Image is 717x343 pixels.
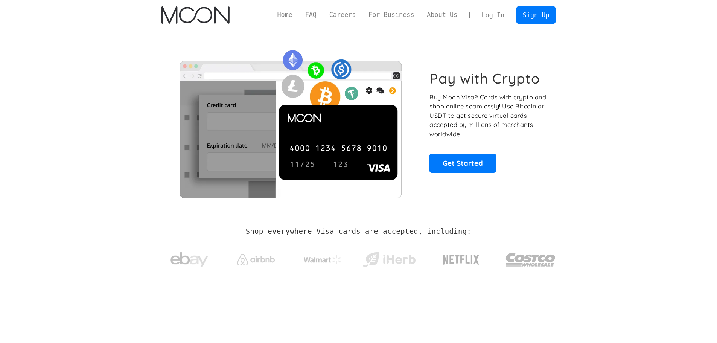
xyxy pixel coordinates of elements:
a: iHerb [361,242,417,273]
img: Moon Cards let you spend your crypto anywhere Visa is accepted. [161,45,419,198]
a: Sign Up [516,6,556,23]
a: Home [271,10,299,20]
a: Costco [505,238,556,277]
a: ebay [161,241,218,276]
a: About Us [420,10,464,20]
a: Netflix [428,243,495,273]
img: Moon Logo [161,6,230,24]
a: Log In [475,7,511,23]
a: For Business [362,10,420,20]
img: ebay [170,248,208,272]
img: Airbnb [237,254,275,265]
img: Walmart [304,255,341,264]
a: Get Started [429,154,496,172]
a: Walmart [294,248,350,268]
a: FAQ [299,10,323,20]
img: Netflix [442,250,480,269]
img: Costco [505,245,556,274]
h2: Shop everywhere Visa cards are accepted, including: [246,227,471,236]
img: iHerb [361,250,417,270]
h1: Pay with Crypto [429,70,540,87]
a: Careers [323,10,362,20]
p: Buy Moon Visa® Cards with crypto and shop online seamlessly! Use Bitcoin or USDT to get secure vi... [429,93,547,139]
a: Airbnb [228,246,284,269]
